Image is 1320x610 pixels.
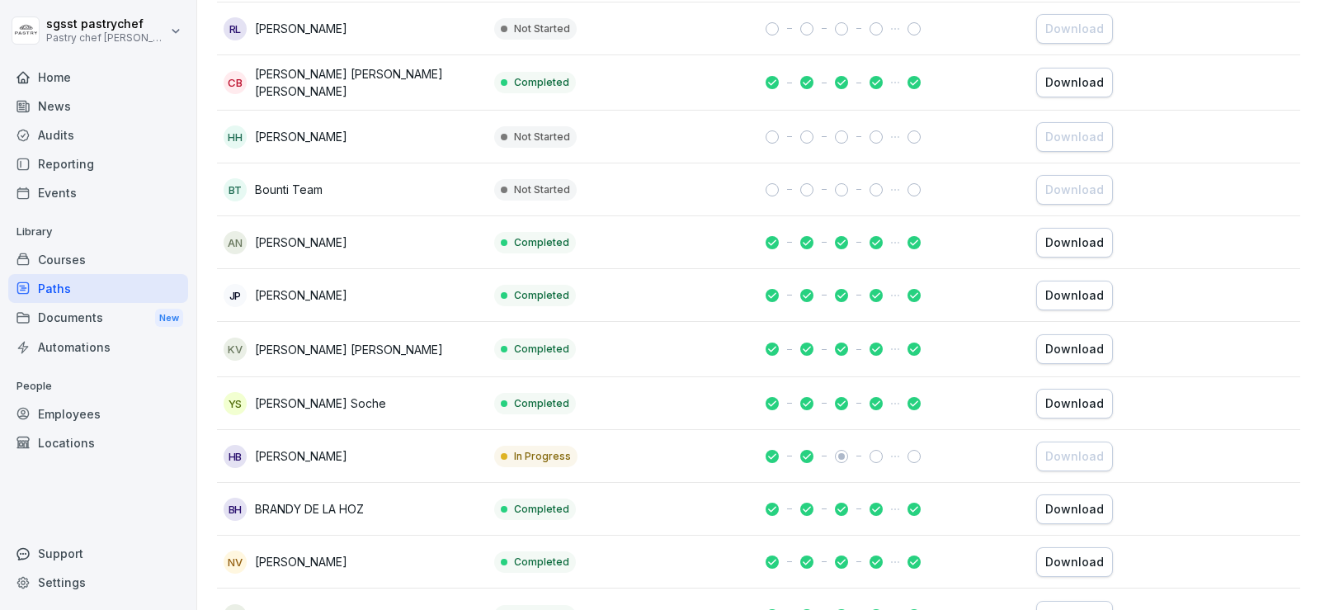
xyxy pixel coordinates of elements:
div: BT [224,178,247,201]
button: Download [1036,281,1113,310]
a: Employees [8,400,188,428]
p: [PERSON_NAME] [PERSON_NAME] [255,341,443,358]
button: Download [1036,494,1113,524]
p: Completed [514,555,569,570]
a: Events [8,178,188,207]
p: Completed [514,502,569,517]
p: Completed [514,235,569,250]
p: [PERSON_NAME] [255,20,347,37]
a: Paths [8,274,188,303]
a: Reporting [8,149,188,178]
button: Download [1036,547,1113,577]
p: Not Started [514,21,570,36]
button: Download [1036,334,1113,364]
a: Locations [8,428,188,457]
div: Download [1045,286,1104,305]
div: NV [224,551,247,574]
p: Not Started [514,130,570,144]
p: Pastry chef [PERSON_NAME] y Cocina gourmet [46,32,167,44]
p: Completed [514,342,569,357]
p: Bounti Team [255,181,323,198]
div: Download [1045,234,1104,252]
div: Download [1045,73,1104,92]
div: Download [1045,20,1104,38]
p: [PERSON_NAME] Soche [255,395,386,412]
a: News [8,92,188,121]
div: Download [1045,340,1104,358]
div: Download [1045,128,1104,146]
button: Download [1036,122,1113,152]
div: CB [224,71,247,94]
div: Download [1045,553,1104,571]
p: People [8,373,188,400]
p: [PERSON_NAME] [255,128,347,145]
a: Home [8,63,188,92]
a: DocumentsNew [8,303,188,333]
div: YS [224,392,247,415]
div: RL [224,17,247,40]
a: Settings [8,568,188,597]
div: KV [224,338,247,361]
div: Support [8,539,188,568]
div: Download [1045,181,1104,199]
a: Automations [8,333,188,362]
p: [PERSON_NAME] [255,553,347,570]
div: AN [224,231,247,254]
p: Not Started [514,182,570,197]
a: Courses [8,245,188,274]
p: [PERSON_NAME] [PERSON_NAME] [PERSON_NAME] [255,65,481,100]
p: [PERSON_NAME] [255,447,347,465]
div: Download [1045,447,1104,466]
div: HH [224,125,247,149]
div: Documents [8,303,188,333]
button: Download [1036,442,1113,471]
button: Download [1036,14,1113,44]
button: Download [1036,389,1113,418]
button: Download [1036,175,1113,205]
p: [PERSON_NAME] [255,234,347,251]
p: Completed [514,396,569,411]
p: sgsst pastrychef [46,17,167,31]
button: Download [1036,68,1113,97]
div: BH [224,498,247,521]
p: BRANDY DE LA HOZ [255,500,364,518]
div: JP [224,284,247,307]
p: In Progress [514,449,571,464]
div: Download [1045,395,1104,413]
div: New [155,309,183,328]
p: Completed [514,75,569,90]
button: Download [1036,228,1113,258]
div: HB [224,445,247,468]
a: Audits [8,121,188,149]
div: Download [1045,500,1104,518]
p: Library [8,219,188,245]
p: [PERSON_NAME] [255,286,347,304]
p: Completed [514,288,569,303]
